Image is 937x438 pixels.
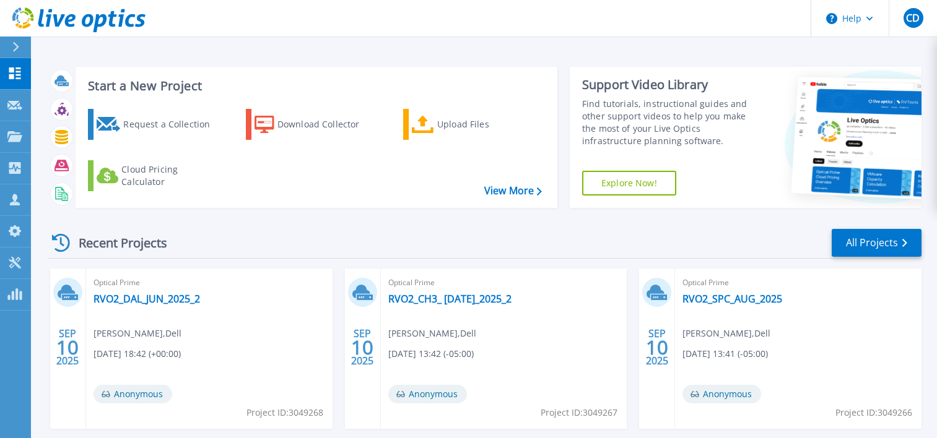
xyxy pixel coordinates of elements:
a: View More [484,185,542,197]
a: RVO2_SPC_AUG_2025 [682,293,782,305]
div: SEP 2025 [56,325,79,370]
span: Optical Prime [388,276,620,290]
span: [DATE] 18:42 (+00:00) [94,347,181,361]
span: Optical Prime [682,276,914,290]
h3: Start a New Project [88,79,541,93]
div: SEP 2025 [645,325,669,370]
a: All Projects [832,229,922,257]
a: Upload Files [403,109,541,140]
span: CD [906,13,920,23]
div: SEP 2025 [351,325,374,370]
span: 10 [56,342,79,353]
a: Explore Now! [582,171,676,195]
div: Download Collector [277,112,377,137]
span: [DATE] 13:41 (-05:00) [682,347,768,361]
span: [PERSON_NAME] , Dell [388,327,476,340]
div: Request a Collection [123,112,222,137]
a: Download Collector [246,109,384,140]
div: Upload Files [437,112,536,137]
span: [DATE] 13:42 (-05:00) [388,347,474,361]
span: 10 [351,342,373,353]
span: 10 [646,342,668,353]
div: Cloud Pricing Calculator [121,163,220,188]
a: RVO2_CH3_ [DATE]_2025_2 [388,293,512,305]
span: Anonymous [94,385,172,403]
span: Anonymous [682,385,761,403]
a: Request a Collection [88,109,226,140]
span: Project ID: 3049266 [835,406,912,419]
span: Project ID: 3049267 [541,406,617,419]
span: [PERSON_NAME] , Dell [682,327,770,340]
span: Optical Prime [94,276,325,290]
span: Project ID: 3049268 [246,406,323,419]
span: Anonymous [388,385,467,403]
a: Cloud Pricing Calculator [88,160,226,191]
div: Support Video Library [582,77,759,93]
span: [PERSON_NAME] , Dell [94,327,181,340]
a: RVO2_DAL_JUN_2025_2 [94,293,200,305]
div: Find tutorials, instructional guides and other support videos to help you make the most of your L... [582,98,759,147]
div: Recent Projects [48,228,184,258]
